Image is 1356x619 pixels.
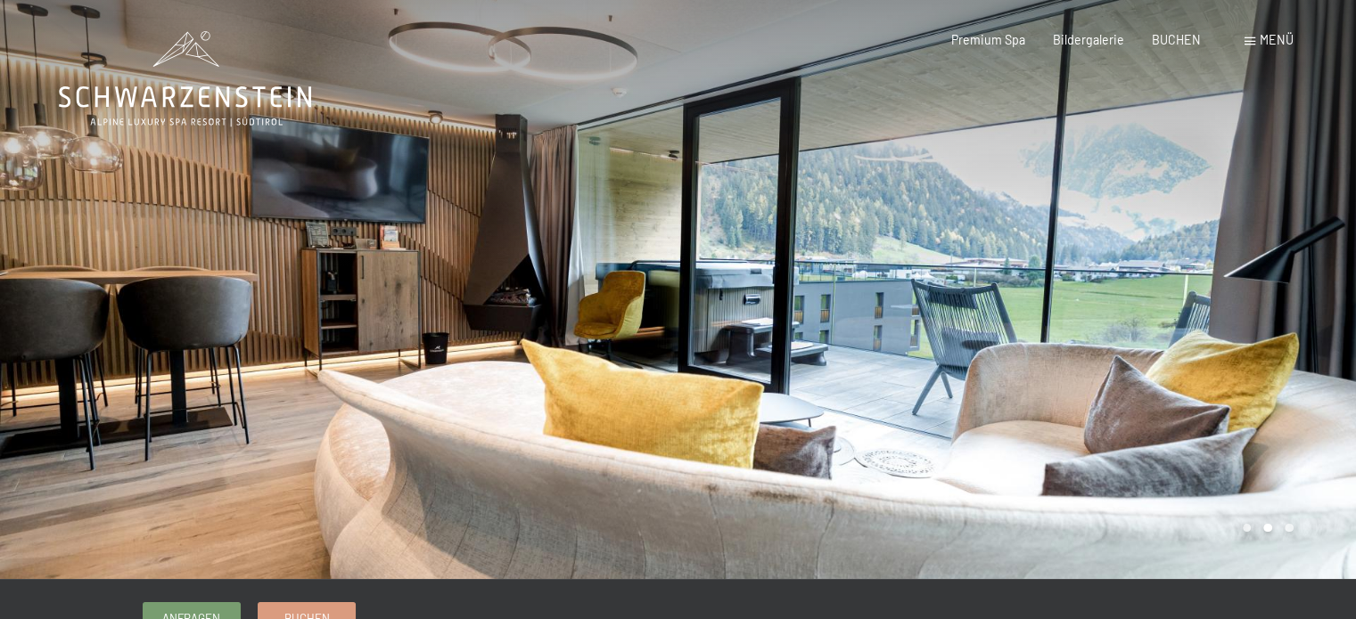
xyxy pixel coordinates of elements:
[1260,32,1294,47] span: Menü
[951,32,1025,47] a: Premium Spa
[1152,32,1201,47] a: BUCHEN
[1053,32,1124,47] a: Bildergalerie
